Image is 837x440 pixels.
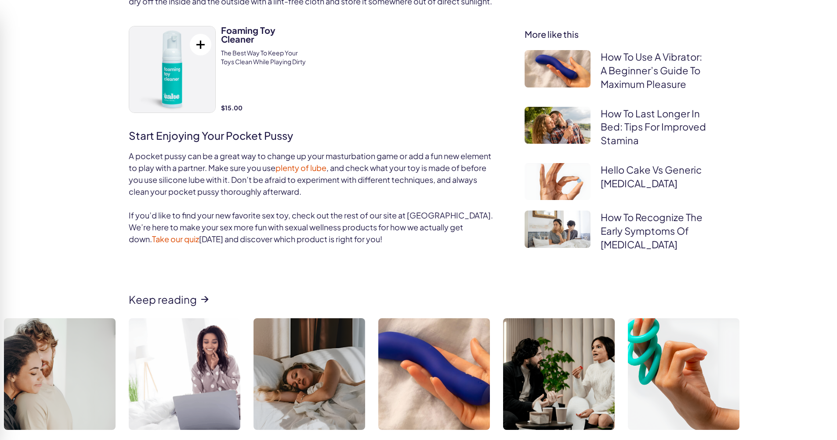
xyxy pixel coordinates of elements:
[221,105,308,111] strong: $15.00
[525,211,591,248] img: How Do I Know If I Have ED?
[129,26,216,113] a: Foaming Toy Cleaner
[601,51,702,90] a: How To Use A Vibrator: A Beginner’s Guide To Maximum Pleasure
[525,163,591,200] img: Generic Viagra
[601,107,706,147] a: How To Last Longer In Bed: Tips For Improved Stamina
[601,211,703,251] a: How To Recognize The Early Symptoms Of [MEDICAL_DATA]
[254,318,365,430] img: A Woman Relaxing In Bed After Enjoying Clit Sex Toys
[221,49,308,66] p: The best way to keep your toys clean while playing dirty
[221,26,308,115] a: Foaming Toy Cleaner The best way to keep your toys clean while playing dirty $15.00
[275,163,326,173] a: plenty of lube
[628,318,739,430] img: Learn How to Clean Sex Toys With Hello Cake
[152,234,199,244] a: Take our quiz
[525,107,591,144] img: How To Last Longer In Bed
[525,50,591,87] img: How To Use A Vibrator
[378,318,490,430] img: How to Store Sex Toys Safely
[129,26,215,113] img: Foaming Toy Cleaner
[525,28,709,40] h3: More like this
[503,318,615,430] img: A Couple Relaxing On A Couch, Talking Openly And Building Confidence
[221,26,308,44] h3: Foaming Toy Cleaner
[4,318,116,430] img: Understanding the Clitoris with Hello Cake
[129,150,498,197] p: A pocket pussy can be a great way to change up your masturbation game or add a fun new element to...
[129,318,240,430] img: A Woman In Bed Shopping Online For The Best Clit Stimulator
[129,209,498,245] p: If you’d like to find your new favorite sex toy, check out the rest of our site at [GEOGRAPHIC_DA...
[129,122,498,143] h2: Start Enjoying Your Pocket Pussy
[601,164,702,189] a: Hello Cake vs Generic [MEDICAL_DATA]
